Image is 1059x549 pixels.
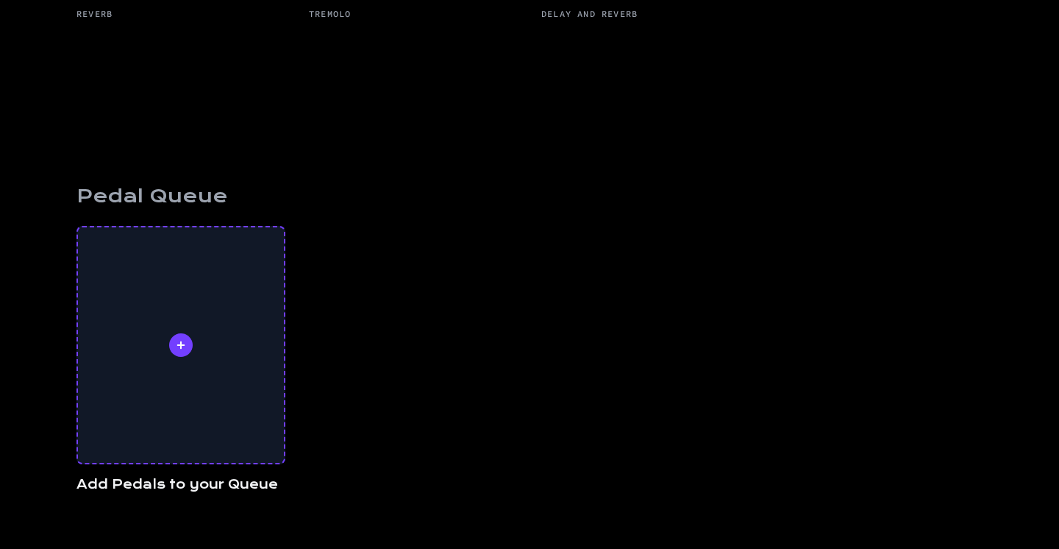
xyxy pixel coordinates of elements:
h6: Delay and Reverb [541,8,750,26]
h6: Tremolo [309,8,518,26]
a: Add Pedals to your Queue [76,226,285,509]
h6: Reverb [76,8,285,26]
h1: Pedal Queue [76,185,228,208]
h5: Add Pedals to your Queue [76,476,285,497]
